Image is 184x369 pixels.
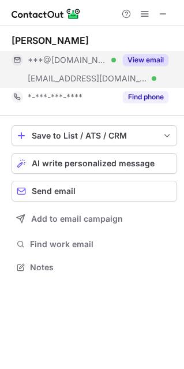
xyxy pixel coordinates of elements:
button: Reveal Button [123,91,168,103]
div: [PERSON_NAME] [12,35,89,46]
button: Notes [12,259,177,275]
span: Notes [30,262,172,273]
button: AI write personalized message [12,153,177,174]
button: Send email [12,181,177,202]
img: ContactOut v5.3.10 [12,7,81,21]
span: [EMAIL_ADDRESS][DOMAIN_NAME] [28,73,148,84]
span: ***@[DOMAIN_NAME] [28,55,107,65]
span: AI write personalized message [32,159,155,168]
span: Send email [32,187,76,196]
button: Find work email [12,236,177,252]
span: Add to email campaign [31,214,123,223]
div: Save to List / ATS / CRM [32,131,157,140]
button: save-profile-one-click [12,125,177,146]
span: Find work email [30,239,172,249]
button: Reveal Button [123,54,168,66]
button: Add to email campaign [12,208,177,229]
